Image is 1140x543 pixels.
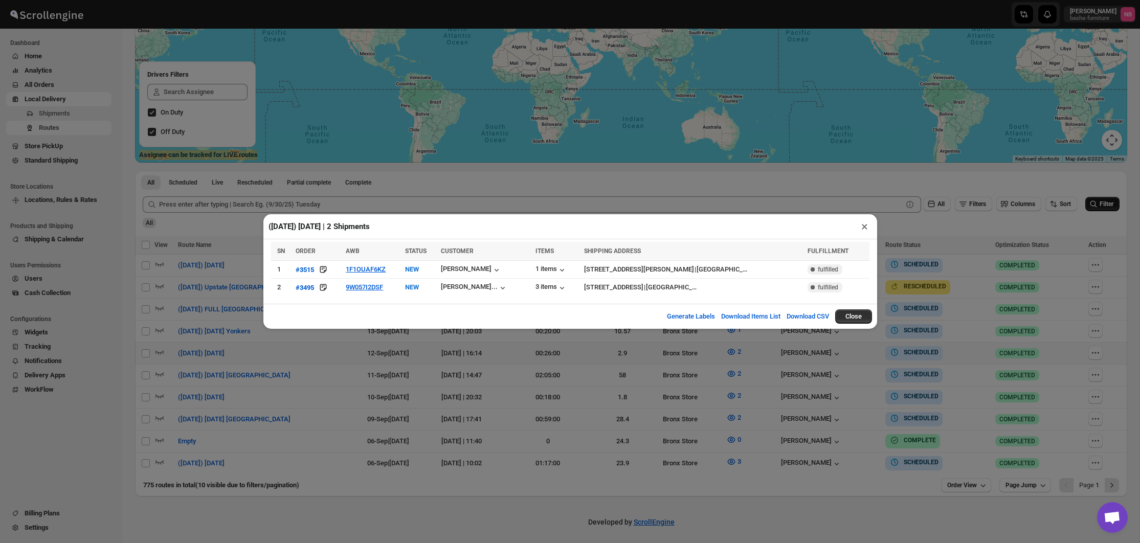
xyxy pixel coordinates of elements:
[535,265,567,275] button: 1 items
[405,283,419,291] span: NEW
[346,247,360,255] span: AWB
[818,265,838,274] span: fulfilled
[346,283,383,291] button: 9W057I2DSF
[818,283,838,291] span: fulfilled
[269,221,370,232] h2: ([DATE]) [DATE] | 2 Shipments
[715,306,787,327] button: Download Items List
[584,282,801,292] div: |
[835,309,872,324] button: Close
[584,264,801,275] div: |
[405,247,427,255] span: STATUS
[405,265,419,273] span: NEW
[697,264,751,275] div: [GEOGRAPHIC_DATA]
[346,265,386,273] button: 1F1OUAF6KZ
[441,247,474,255] span: CUSTOMER
[441,283,508,293] button: [PERSON_NAME]...
[271,261,293,279] td: 1
[296,282,314,292] button: #3495
[584,282,643,292] div: [STREET_ADDRESS]
[535,247,554,255] span: ITEMS
[584,264,694,275] div: [STREET_ADDRESS][PERSON_NAME]
[661,306,721,327] button: Generate Labels
[441,283,498,290] div: [PERSON_NAME]...
[808,247,848,255] span: FULFILLMENT
[646,282,700,292] div: [GEOGRAPHIC_DATA]
[780,306,835,327] button: Download CSV
[277,247,285,255] span: SN
[271,279,293,297] td: 2
[584,247,641,255] span: SHIPPING ADDRESS
[296,284,314,291] div: #3495
[296,247,316,255] span: ORDER
[857,219,872,234] button: ×
[296,264,314,275] button: #3515
[296,266,314,274] div: #3515
[441,265,502,275] button: [PERSON_NAME]
[535,283,567,293] button: 3 items
[1097,502,1128,533] a: Open chat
